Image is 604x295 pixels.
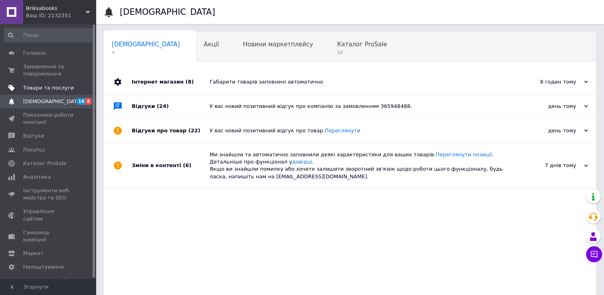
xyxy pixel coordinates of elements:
[85,98,92,105] span: 4
[120,7,215,17] h1: [DEMOGRAPHIC_DATA]
[183,162,191,168] span: (6)
[23,63,74,78] span: Замовлення та повідомлення
[26,5,86,12] span: Briksabooks
[132,94,210,118] div: Відгуки
[23,132,44,140] span: Відгуки
[23,112,74,126] span: Показники роботи компанії
[204,41,219,48] span: Акції
[23,208,74,222] span: Управління сайтом
[436,151,492,157] a: Переглянути позиції
[112,50,180,56] span: 4
[132,70,210,94] div: Інтернет магазин
[508,127,588,134] div: день тому
[23,263,64,271] span: Налаштування
[112,41,180,48] span: [DEMOGRAPHIC_DATA]
[23,98,82,105] span: [DEMOGRAPHIC_DATA]
[23,250,44,257] span: Маркет
[23,160,66,167] span: Каталог ProSale
[508,78,588,86] div: 8 годин тому
[185,79,194,85] span: (8)
[243,41,313,48] span: Новини маркетплейсу
[188,128,200,134] span: (22)
[210,127,508,134] div: У вас новий позитивний відгук про товар.
[586,246,602,262] button: Чат з покупцем
[508,162,588,169] div: 7 днів тому
[23,146,45,153] span: Покупці
[337,41,387,48] span: Каталог ProSale
[210,78,508,86] div: Габарити товарів заповнені автоматично
[23,84,74,92] span: Товари та послуги
[210,103,508,110] div: У вас новий позитивний відгук про компанію за замовленням 365948488.
[292,159,312,165] a: довідці
[23,173,51,181] span: Аналітика
[23,229,74,243] span: Гаманець компанії
[157,103,169,109] span: (24)
[325,128,360,134] a: Переглянути
[4,28,94,42] input: Пошук
[508,103,588,110] div: день тому
[132,119,210,143] div: Відгуки про товар
[23,187,74,201] span: Інструменти веб-майстра та SEO
[132,143,210,188] div: Зміни в контенті
[337,50,387,56] span: 18
[76,98,85,105] span: 18
[26,12,96,19] div: Ваш ID: 2132351
[210,151,508,180] div: Ми знайшли та автоматично заповнили деякі характеристики для ваших товарів. . Детальніше про функ...
[23,50,46,57] span: Головна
